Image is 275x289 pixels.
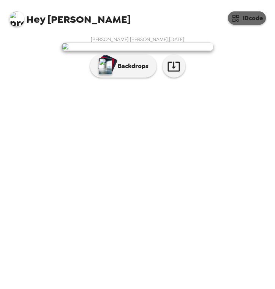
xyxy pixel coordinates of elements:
button: IDcode [228,11,266,25]
img: user [62,43,213,51]
p: Backdrops [114,62,149,71]
span: [PERSON_NAME] [PERSON_NAME] , [DATE] [91,36,184,43]
span: Hey [26,13,45,26]
img: profile pic [9,11,24,27]
button: Backdrops [90,55,156,78]
span: [PERSON_NAME] [9,8,131,25]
